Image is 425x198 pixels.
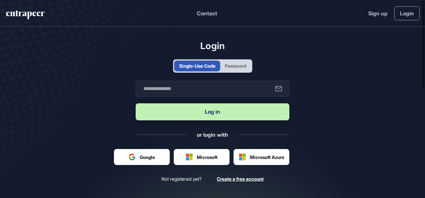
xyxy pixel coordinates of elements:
[179,62,216,69] div: Single-Use Code
[5,10,45,22] a: entrapeer-logo
[161,176,201,182] span: Not registered yet?
[197,9,217,18] button: Contact
[394,6,420,20] a: Login
[136,103,289,120] button: Log in
[225,62,246,69] div: Password
[368,9,388,17] a: Sign up
[197,131,228,138] div: or login with
[136,40,289,51] h1: Login
[217,176,264,182] a: Create a free account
